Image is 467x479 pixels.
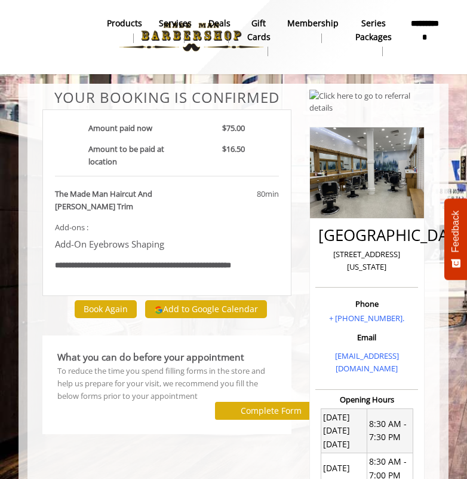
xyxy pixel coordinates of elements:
center: Your Booking is confirmed [42,90,291,105]
h2: [GEOGRAPHIC_DATA] [318,227,415,244]
button: Add to Google Calendar [145,300,267,318]
div: To reduce the time you spend filling forms in the store and help us prepare for your visit, we re... [57,365,276,402]
h3: Opening Hours [315,395,418,404]
b: Deals [208,17,231,30]
img: Made Man Barbershop logo [109,4,274,70]
b: Amount to be paid at location [88,144,164,167]
b: Services [159,17,192,30]
div: 80min [216,188,279,200]
b: What you can do before your appointment [57,350,244,364]
b: The Made Man Haircut And [PERSON_NAME] Trim [55,188,198,213]
b: gift cards [247,17,271,44]
button: Book Again [75,300,137,318]
span: Add-ons : [55,222,88,233]
a: Productsproducts [99,15,150,46]
a: Gift cardsgift cards [239,15,279,59]
button: Complete Form [215,402,327,419]
b: Amount paid now [88,123,152,133]
b: products [107,17,142,30]
td: [DATE] [DATE] [DATE] [321,408,367,453]
a: Series packagesSeries packages [347,15,400,59]
h3: Email [318,333,415,341]
span: Feedback [450,210,461,252]
b: $75.00 [222,123,245,133]
a: DealsDeals [200,15,239,46]
b: $16.50 [222,144,245,154]
img: Click here to go to referral details [309,90,425,115]
b: Series packages [355,17,392,44]
b: Membership [287,17,339,30]
p: [STREET_ADDRESS][US_STATE] [318,248,415,273]
h3: Phone [318,300,415,308]
button: Feedback - Show survey [444,199,467,280]
p: Add-On Eyebrows Shaping [55,237,198,251]
a: MembershipMembership [279,15,347,46]
label: Complete Form [241,406,302,416]
a: [EMAIL_ADDRESS][DOMAIN_NAME] [335,350,399,374]
a: ServicesServices [150,15,200,46]
td: 8:30 AM - 7:30 PM [367,408,413,453]
a: + [PHONE_NUMBER]. [329,313,404,324]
